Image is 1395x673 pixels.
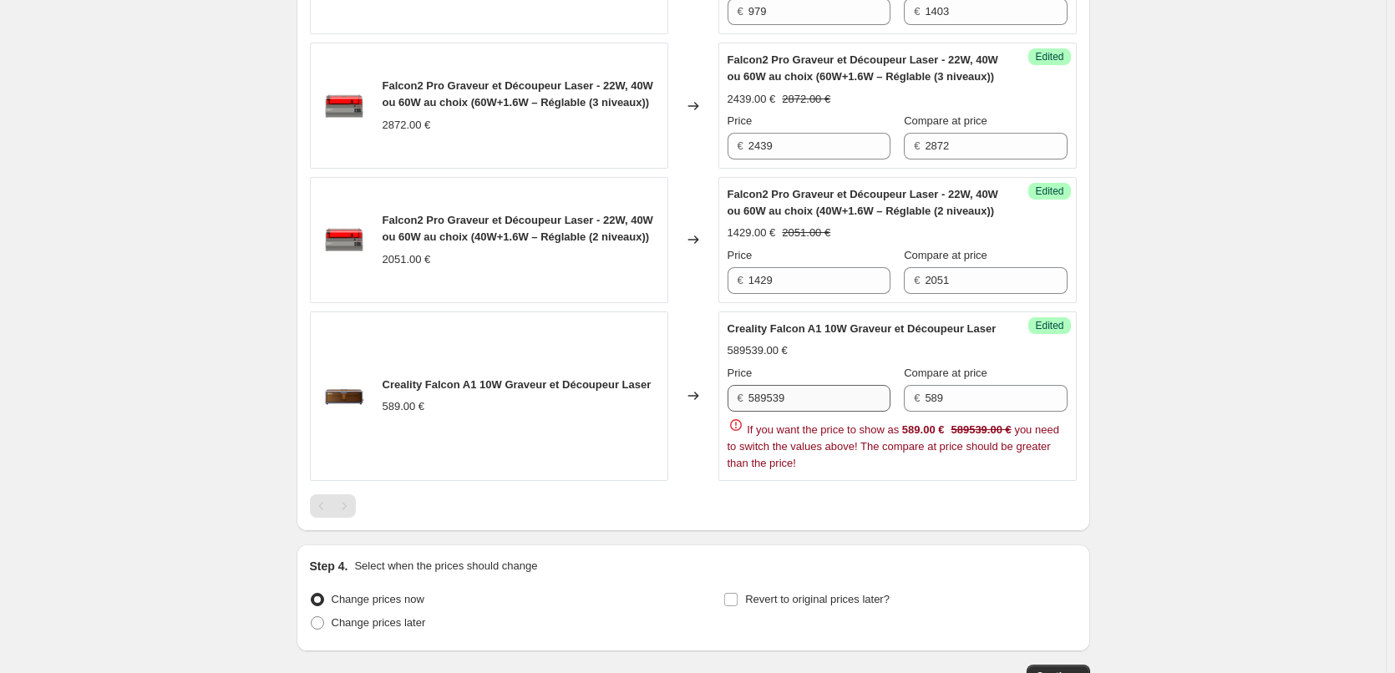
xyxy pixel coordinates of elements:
[904,249,987,261] span: Compare at price
[310,558,348,574] h2: Step 4.
[383,398,425,415] div: 589.00 €
[383,378,652,391] span: Creality Falcon A1 10W Graveur et Découpeur Laser
[914,139,920,152] span: €
[728,91,776,108] div: 2439.00 €
[728,53,998,83] span: Falcon2 Pro Graveur et Découpeur Laser - 22W, 40W ou 60W au choix (60W+1.6W – Réglable (3 niveaux))
[332,616,426,629] span: Change prices later
[738,392,743,404] span: €
[728,114,753,127] span: Price
[728,342,788,359] div: 589539.00 €
[951,422,1011,438] strike: 589539.00 €
[728,249,753,261] span: Price
[902,422,945,438] div: 589.00 €
[332,593,424,605] span: Change prices now
[728,322,997,335] span: Creality Falcon A1 10W Graveur et Découpeur Laser
[1035,185,1063,198] span: Edited
[1035,50,1063,63] span: Edited
[319,371,369,421] img: 2_56b06ea1-34c6-4757-bae3-75ce67239cb8_80x.png
[738,5,743,18] span: €
[738,139,743,152] span: €
[904,367,987,379] span: Compare at price
[914,5,920,18] span: €
[728,367,753,379] span: Price
[319,215,369,265] img: Falcon2_Pro_4_80x.png
[914,392,920,404] span: €
[319,81,369,131] img: Falcon2_Pro_4_80x.png
[383,251,431,268] div: 2051.00 €
[383,214,653,243] span: Falcon2 Pro Graveur et Découpeur Laser - 22W, 40W ou 60W au choix (40W+1.6W – Réglable (2 niveaux))
[354,558,537,574] p: Select when the prices should change
[383,79,653,109] span: Falcon2 Pro Graveur et Découpeur Laser - 22W, 40W ou 60W au choix (60W+1.6W – Réglable (3 niveaux))
[782,91,830,108] strike: 2872.00 €
[1035,319,1063,332] span: Edited
[728,423,1059,469] span: If you want the price to show as you need to switch the values above! The compare at price should...
[738,274,743,286] span: €
[383,117,431,134] div: 2872.00 €
[745,593,890,605] span: Revert to original prices later?
[728,188,998,217] span: Falcon2 Pro Graveur et Découpeur Laser - 22W, 40W ou 60W au choix (40W+1.6W – Réglable (2 niveaux))
[904,114,987,127] span: Compare at price
[728,225,776,241] div: 1429.00 €
[914,274,920,286] span: €
[310,494,356,518] nav: Pagination
[782,225,830,241] strike: 2051.00 €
